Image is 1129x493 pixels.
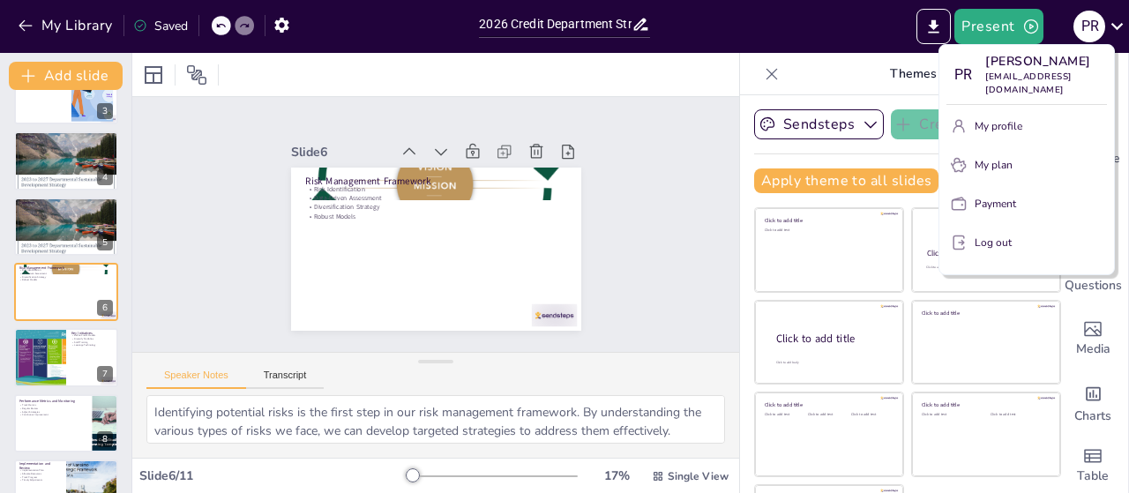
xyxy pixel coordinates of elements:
div: P R [946,59,978,91]
button: My profile [946,112,1107,140]
p: My plan [975,157,1013,173]
button: My plan [946,151,1107,179]
button: Payment [946,190,1107,218]
button: Log out [946,228,1107,257]
p: [EMAIL_ADDRESS][DOMAIN_NAME] [985,71,1107,97]
p: Payment [975,196,1016,212]
p: Log out [975,235,1012,250]
p: [PERSON_NAME] [985,52,1107,71]
p: My profile [975,118,1022,134]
